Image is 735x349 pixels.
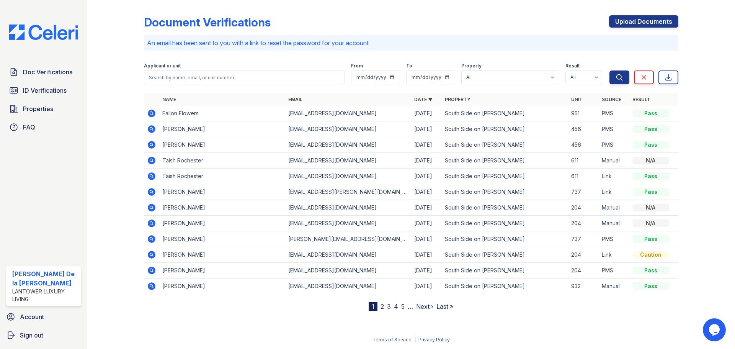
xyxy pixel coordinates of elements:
td: [EMAIL_ADDRESS][DOMAIN_NAME] [285,169,411,184]
td: [DATE] [411,184,442,200]
td: Link [599,169,629,184]
div: N/A [632,204,669,211]
a: Privacy Policy [418,337,450,342]
a: ID Verifications [6,83,81,98]
td: [DATE] [411,216,442,231]
td: [PERSON_NAME] [159,200,285,216]
a: Name [162,97,176,102]
td: South Side on [PERSON_NAME] [442,247,568,263]
td: [EMAIL_ADDRESS][DOMAIN_NAME] [285,137,411,153]
div: Pass [632,110,669,117]
a: Doc Verifications [6,64,81,80]
td: Manual [599,279,629,294]
a: Email [288,97,302,102]
a: Unit [571,97,583,102]
td: [PERSON_NAME] [159,279,285,294]
td: [EMAIL_ADDRESS][PERSON_NAME][DOMAIN_NAME] [285,184,411,200]
td: 204 [568,200,599,216]
td: [DATE] [411,153,442,169]
span: Properties [23,104,53,113]
td: [EMAIL_ADDRESS][DOMAIN_NAME] [285,263,411,279]
td: 204 [568,263,599,279]
span: Doc Verifications [23,67,72,77]
td: [DATE] [411,279,442,294]
td: [DATE] [411,231,442,247]
td: Fallon Flowers [159,106,285,121]
label: Property [461,63,482,69]
a: Property [445,97,470,102]
td: Manual [599,216,629,231]
a: FAQ [6,120,81,135]
label: Applicant or unit [144,63,181,69]
td: 611 [568,153,599,169]
td: 737 [568,184,599,200]
td: [EMAIL_ADDRESS][DOMAIN_NAME] [285,216,411,231]
td: South Side on [PERSON_NAME] [442,184,568,200]
td: 951 [568,106,599,121]
a: Last » [436,303,453,310]
td: South Side on [PERSON_NAME] [442,137,568,153]
p: An email has been sent to you with a link to reset the password for your account [147,38,675,48]
td: [EMAIL_ADDRESS][DOMAIN_NAME] [285,247,411,263]
td: [PERSON_NAME] [159,247,285,263]
img: CE_Logo_Blue-a8612792a0a2168367f1c8372b55b34899dd931a85d93a1a3d3e32e68fde9ad4.png [3,25,84,40]
div: Pass [632,235,669,243]
div: Pass [632,125,669,133]
td: South Side on [PERSON_NAME] [442,106,568,121]
td: Manual [599,153,629,169]
td: [PERSON_NAME] [159,263,285,279]
td: 611 [568,169,599,184]
td: [EMAIL_ADDRESS][DOMAIN_NAME] [285,153,411,169]
span: Sign out [20,331,43,340]
span: Account [20,312,44,321]
td: PMS [599,137,629,153]
div: Document Verifications [144,15,271,29]
td: [PERSON_NAME] [159,231,285,247]
td: [PERSON_NAME] [159,137,285,153]
span: … [408,302,413,311]
td: [PERSON_NAME] [159,184,285,200]
td: PMS [599,121,629,137]
td: Taish Rochester [159,153,285,169]
button: Sign out [3,328,84,343]
td: [DATE] [411,137,442,153]
td: [PERSON_NAME] [159,216,285,231]
td: 932 [568,279,599,294]
div: Pass [632,172,669,180]
a: Properties [6,101,81,116]
a: 2 [381,303,384,310]
div: Pass [632,141,669,149]
td: [PERSON_NAME][EMAIL_ADDRESS][DOMAIN_NAME] [285,231,411,247]
label: Result [565,63,580,69]
a: Result [632,97,650,102]
td: Link [599,184,629,200]
td: Manual [599,200,629,216]
div: Lantower Luxury Living [12,288,78,303]
a: Next › [416,303,433,310]
div: [PERSON_NAME] De la [PERSON_NAME] [12,269,78,288]
label: To [406,63,412,69]
label: From [351,63,363,69]
a: Source [602,97,621,102]
td: South Side on [PERSON_NAME] [442,153,568,169]
td: [EMAIL_ADDRESS][DOMAIN_NAME] [285,106,411,121]
span: ID Verifications [23,86,67,95]
td: [DATE] [411,106,442,121]
a: Terms of Service [372,337,412,342]
td: [DATE] [411,247,442,263]
td: South Side on [PERSON_NAME] [442,216,568,231]
td: [DATE] [411,169,442,184]
td: 204 [568,247,599,263]
div: 1 [369,302,377,311]
td: South Side on [PERSON_NAME] [442,169,568,184]
td: South Side on [PERSON_NAME] [442,263,568,279]
span: FAQ [23,123,35,132]
input: Search by name, email, or unit number [144,70,345,84]
div: Caution [632,251,669,259]
td: 456 [568,121,599,137]
td: Link [599,247,629,263]
a: 5 [401,303,405,310]
td: 456 [568,137,599,153]
td: [EMAIL_ADDRESS][DOMAIN_NAME] [285,121,411,137]
div: N/A [632,157,669,164]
